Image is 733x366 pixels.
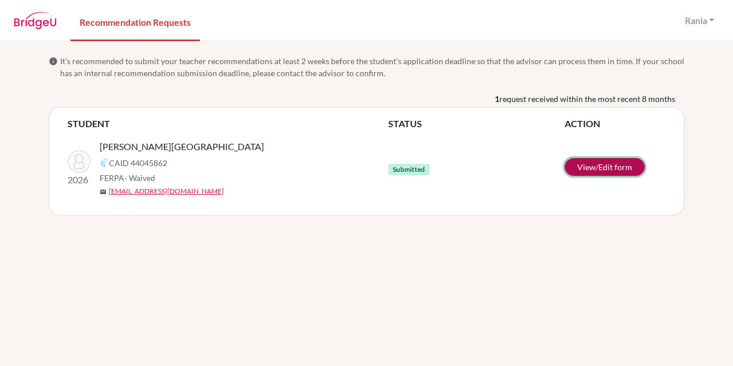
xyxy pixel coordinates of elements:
a: View/Edit form [565,158,645,176]
span: mail [100,188,107,195]
p: 2026 [68,173,90,187]
span: Submitted [388,164,429,175]
span: FERPA [100,172,155,184]
span: [PERSON_NAME][GEOGRAPHIC_DATA] [100,140,264,154]
button: Rania [680,10,719,32]
th: STATUS [388,117,565,131]
span: request received within the most recent 8 months [499,93,675,105]
a: [EMAIL_ADDRESS][DOMAIN_NAME] [109,186,224,196]
span: info [49,57,58,66]
img: Common App logo [100,158,109,167]
th: STUDENT [68,117,388,131]
b: 1 [495,93,499,105]
a: Recommendation Requests [70,2,200,41]
th: ACTION [565,117,665,131]
span: CAID 44045862 [109,157,167,169]
img: BridgeU logo [14,12,57,29]
span: It’s recommended to submit your teacher recommendations at least 2 weeks before the student’s app... [60,55,684,79]
img: Malave, Santiago [68,150,90,173]
span: - Waived [124,173,155,183]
